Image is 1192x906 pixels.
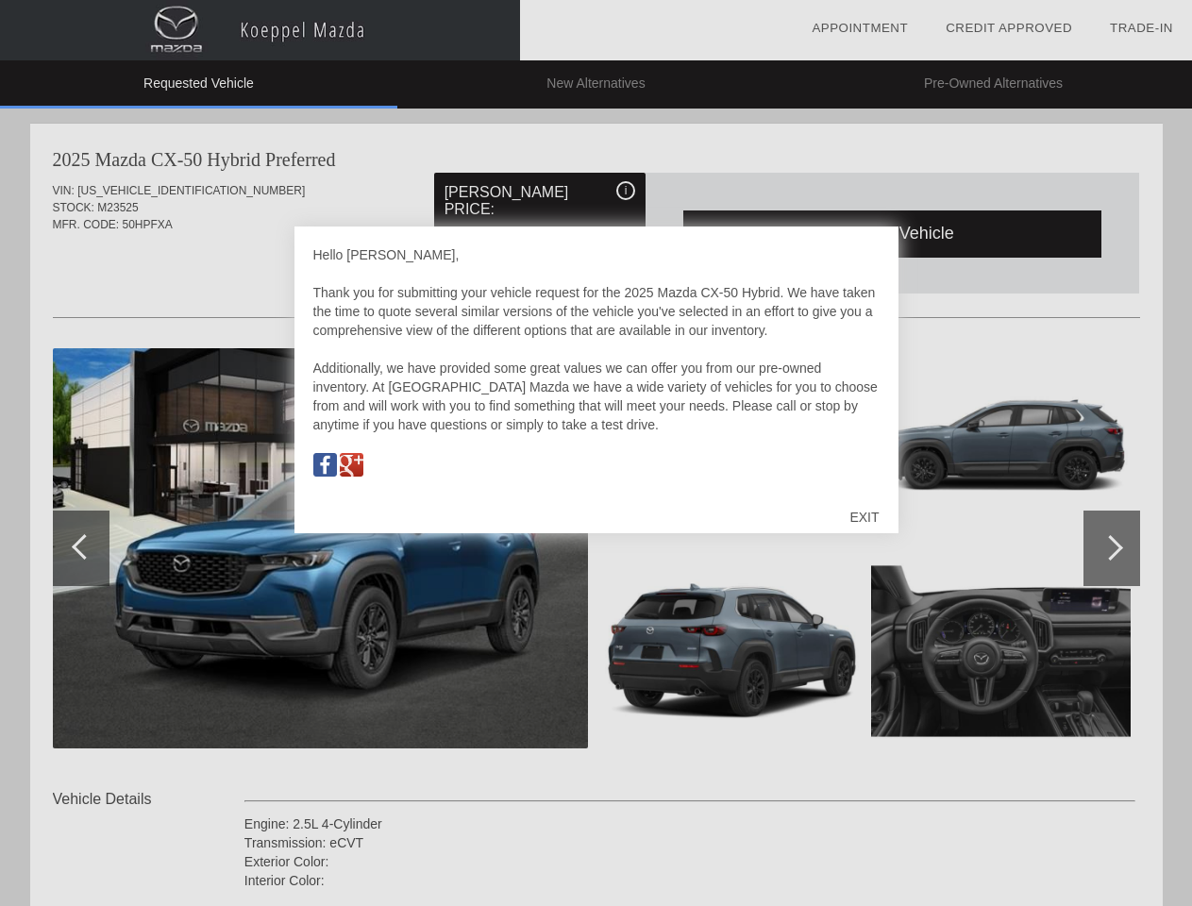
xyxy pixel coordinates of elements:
a: Trade-In [1110,21,1173,35]
div: Hello [PERSON_NAME], Thank you for submitting your vehicle request for the 2025 Mazda CX-50 Hybri... [313,245,880,491]
a: Credit Approved [946,21,1072,35]
img: Map to Koeppel Mazda [340,453,363,477]
a: Appointment [812,21,908,35]
img: Map to Koeppel Mazda [313,453,337,477]
div: EXIT [831,489,898,545]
